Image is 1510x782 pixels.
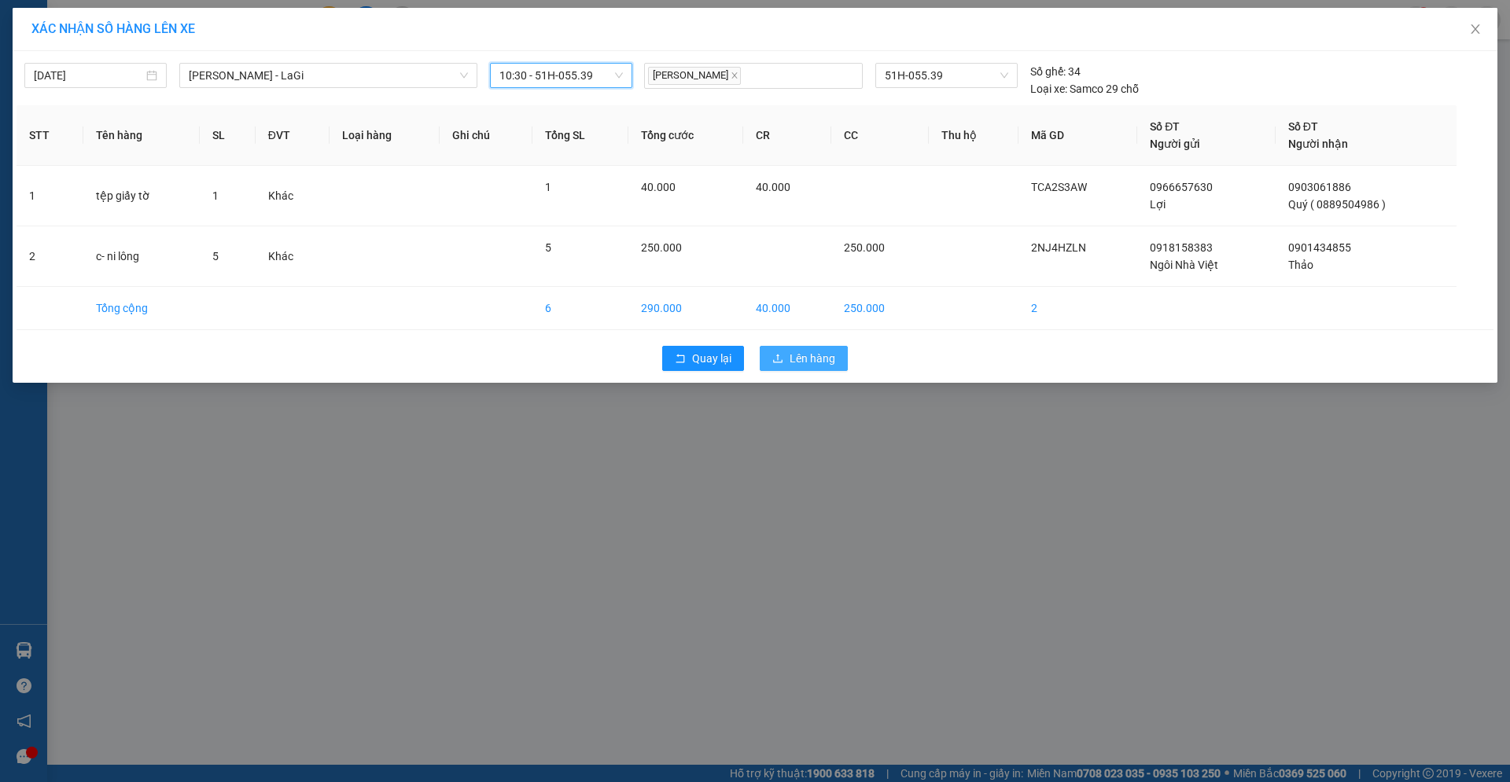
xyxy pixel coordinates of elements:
span: 2NJ4HZLN [122,28,194,45]
td: Tổng cộng [83,287,199,330]
span: 40.000 [756,181,790,193]
button: uploadLên hàng [760,346,848,371]
span: XÁC NHẬN SỐ HÀNG LÊN XE [31,21,195,36]
span: 51H-055.39 [885,64,1007,87]
span: TCA2S3AW [1031,181,1087,193]
span: 0968278298 [6,102,77,117]
input: 15/09/2025 [34,67,143,84]
td: 290.000 [628,287,743,330]
th: Thu hộ [929,105,1018,166]
span: Loại xe: [1030,80,1067,97]
span: upload [772,353,783,365]
span: close [731,72,738,79]
th: Loại hàng [330,105,440,166]
span: Số ghế: [1030,63,1066,80]
span: Số ĐT [1150,120,1180,133]
td: 1 [17,166,83,226]
span: 33 Bác Ái, P Phước Hội, TX Lagi [6,55,74,100]
th: Tổng cước [628,105,743,166]
th: STT [17,105,83,166]
span: [PERSON_NAME] [648,67,741,85]
td: tệp giấy tờ [83,166,199,226]
span: Ngôi Nhà Việt [1150,259,1218,271]
span: 5 [545,241,551,254]
span: 2NJ4HZLN [1031,241,1086,254]
span: Người nhận [1288,138,1348,150]
th: Mã GD [1018,105,1138,166]
td: c- ni lông [83,226,199,287]
td: Khác [256,226,330,287]
span: 0903061886 [1288,181,1351,193]
span: Thảo [1288,259,1313,271]
th: Tên hàng [83,105,199,166]
span: 40.000 [641,181,676,193]
button: Close [1453,8,1497,52]
td: 2 [17,226,83,287]
span: close [1469,23,1482,35]
span: Lên hàng [790,350,835,367]
td: 2 [1018,287,1138,330]
span: Quay lại [692,350,731,367]
span: 5 [212,250,219,263]
span: 0918158383 [1150,241,1213,254]
th: CC [831,105,929,166]
span: Số ĐT [1288,120,1318,133]
div: Samco 29 chỗ [1030,80,1139,97]
span: 0966657630 [1150,181,1213,193]
span: 250.000 [641,241,682,254]
span: 250.000 [844,241,885,254]
td: Khác [256,166,330,226]
div: 34 [1030,63,1081,80]
span: Người gửi [1150,138,1200,150]
span: Quý ( 0889504986 ) [1288,198,1386,211]
th: ĐVT [256,105,330,166]
td: 250.000 [831,287,929,330]
span: Lợi [1150,198,1166,211]
strong: Nhà xe Mỹ Loan [6,6,79,50]
span: down [459,71,469,80]
th: Tổng SL [532,105,628,166]
button: rollbackQuay lại [662,346,744,371]
span: 0901434855 [1288,241,1351,254]
span: 1 [545,181,551,193]
span: Hồ Chí Minh - LaGi [189,64,468,87]
span: rollback [675,353,686,365]
td: 40.000 [743,287,831,330]
th: SL [200,105,256,166]
th: CR [743,105,831,166]
th: Ghi chú [440,105,532,166]
span: 10:30 - 51H-055.39 [499,64,623,87]
span: 1 [212,189,219,202]
td: 6 [532,287,628,330]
